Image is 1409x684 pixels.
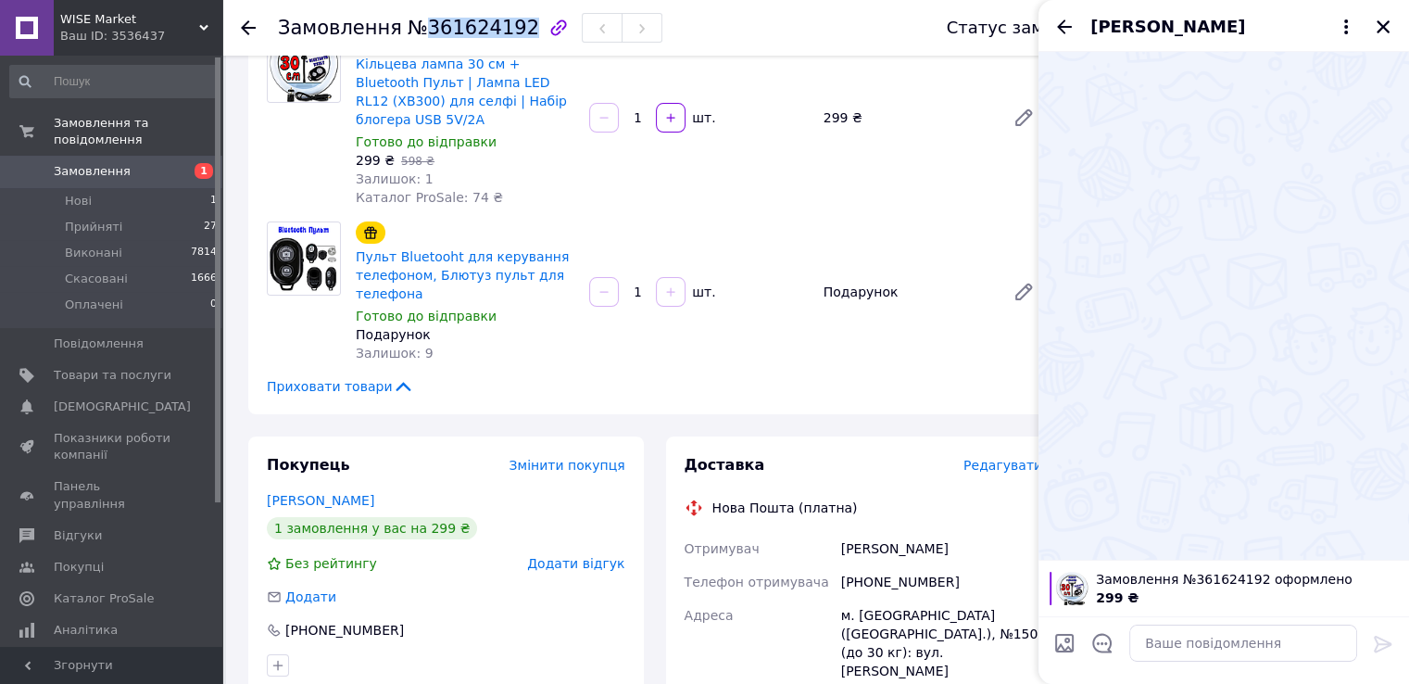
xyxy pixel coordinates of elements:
[60,28,222,44] div: Ваш ID: 3536437
[65,271,128,287] span: Скасовані
[191,245,217,261] span: 7814
[687,108,717,127] div: шт.
[65,219,122,235] span: Прийняті
[54,559,104,576] span: Покупці
[356,190,503,205] span: Каталог ProSale: 74 ₴
[210,193,217,209] span: 1
[54,527,102,544] span: Відгуки
[285,589,336,604] span: Додати
[267,377,414,396] span: Приховати товари
[285,556,377,571] span: Без рейтингу
[278,17,402,39] span: Замовлення
[685,541,760,556] span: Отримувач
[356,309,497,323] span: Готово до відправки
[408,17,539,39] span: №361624192
[527,556,624,571] span: Додати відгук
[1090,631,1114,655] button: Відкрити шаблони відповідей
[685,608,734,623] span: Адреса
[54,336,144,352] span: Повідомлення
[54,163,131,180] span: Замовлення
[947,19,1117,37] div: Статус замовлення
[685,575,829,589] span: Телефон отримувача
[191,271,217,287] span: 1666
[210,297,217,313] span: 0
[195,163,213,179] span: 1
[9,65,219,98] input: Пошук
[356,346,434,361] span: Залишок: 9
[1053,16,1076,38] button: Назад
[708,499,862,517] div: Нова Пошта (платна)
[268,30,340,102] img: Кільцева лампа 30 см + Bluetooth Пульт | Лампа LED RL12 (XB300) для селфі | Набір блогера USB 5V/2А
[356,171,434,186] span: Залишок: 1
[1005,99,1042,136] a: Редагувати
[54,367,171,384] span: Товари та послуги
[356,249,569,301] a: Пульт Bluetooht для керування телефоном, Блютуз пульт для телефона
[1055,572,1088,605] img: 5159066739_w100_h100_koltsevaya-lampa-30.jpg
[356,325,574,344] div: Подарунок
[356,134,497,149] span: Готово до відправки
[837,532,1046,565] div: [PERSON_NAME]
[54,622,118,639] span: Аналітика
[356,57,567,127] a: Кільцева лампа 30 см + Bluetooth Пульт | Лампа LED RL12 (XB300) для селфі | Набір блогера USB 5V/2А
[65,297,123,313] span: Оплачені
[963,458,1042,473] span: Редагувати
[687,283,717,301] div: шт.
[1372,16,1394,38] button: Закрити
[267,517,477,539] div: 1 замовлення у вас на 299 ₴
[54,478,171,512] span: Панель управління
[837,565,1046,599] div: [PHONE_NUMBER]
[1096,570,1398,589] span: Замовлення №361624192 оформлено
[65,245,122,261] span: Виконані
[54,399,191,415] span: [DEMOGRAPHIC_DATA]
[65,193,92,209] span: Нові
[816,105,998,131] div: 299 ₴
[204,219,217,235] span: 27
[1090,15,1357,39] button: [PERSON_NAME]
[1005,273,1042,310] a: Редагувати
[60,11,199,28] span: WISE Market
[401,155,434,168] span: 598 ₴
[54,590,154,607] span: Каталог ProSale
[241,19,256,37] div: Повернутися назад
[1090,15,1245,39] span: [PERSON_NAME]
[267,456,350,474] span: Покупець
[54,115,222,148] span: Замовлення та повідомлення
[54,430,171,463] span: Показники роботи компанії
[510,458,625,473] span: Змінити покупця
[685,456,765,474] span: Доставка
[356,153,395,168] span: 299 ₴
[1096,590,1139,605] span: 299 ₴
[267,493,374,508] a: [PERSON_NAME]
[283,621,406,640] div: [PHONE_NUMBER]
[268,222,340,295] img: Пульт Bluetooht для керування телефоном, Блютуз пульт для телефона
[816,279,998,305] div: Подарунок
